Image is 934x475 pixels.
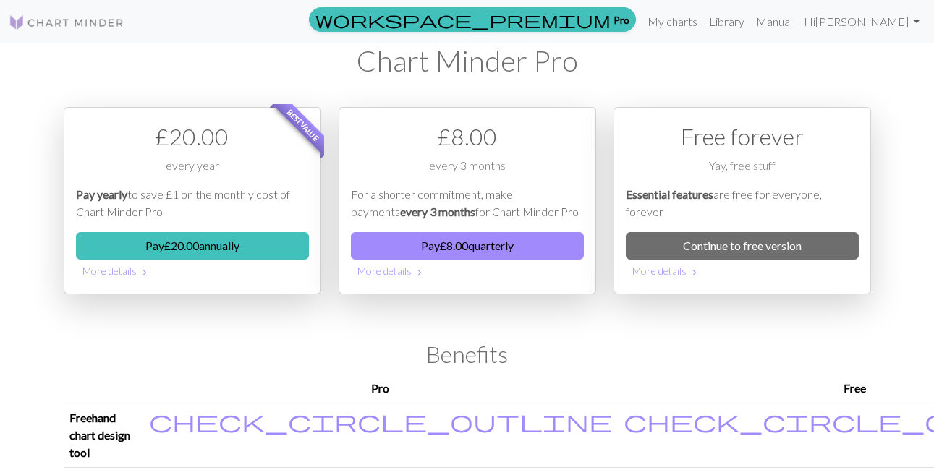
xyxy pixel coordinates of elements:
p: Freehand chart design tool [69,409,137,461]
div: Free option [614,107,871,294]
div: Yay, free stuff [626,157,859,186]
th: Pro [143,374,618,403]
button: More details [626,260,859,282]
div: every year [76,157,309,186]
button: Pay£8.00quarterly [351,232,584,260]
div: every 3 months [351,157,584,186]
a: Library [703,7,750,36]
em: Pay yearly [76,187,127,201]
p: For a shorter commitment, make payments for Chart Minder Pro [351,186,584,221]
span: chevron_right [689,265,700,280]
div: Free forever [626,119,859,154]
i: Included [149,409,612,432]
a: Hi[PERSON_NAME] [798,7,925,36]
a: Continue to free version [626,232,859,260]
button: More details [76,260,309,282]
h1: Chart Minder Pro [64,43,871,78]
button: Pay£20.00annually [76,232,309,260]
span: chevron_right [139,265,150,280]
span: workspace_premium [315,9,611,30]
a: My charts [642,7,703,36]
span: chevron_right [414,265,425,280]
h2: Benefits [64,341,871,368]
p: to save £1 on the monthly cost of Chart Minder Pro [76,186,309,221]
div: Payment option 1 [64,107,321,294]
button: More details [351,260,584,282]
a: Pro [309,7,636,32]
div: £ 20.00 [76,119,309,154]
span: Best value [272,95,334,156]
span: check_circle_outline [149,407,612,435]
img: Logo [9,14,124,31]
div: £ 8.00 [351,119,584,154]
em: Essential features [626,187,713,201]
a: Manual [750,7,798,36]
em: every 3 months [400,205,475,218]
p: are free for everyone, forever [626,186,859,221]
div: Payment option 2 [339,107,596,294]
